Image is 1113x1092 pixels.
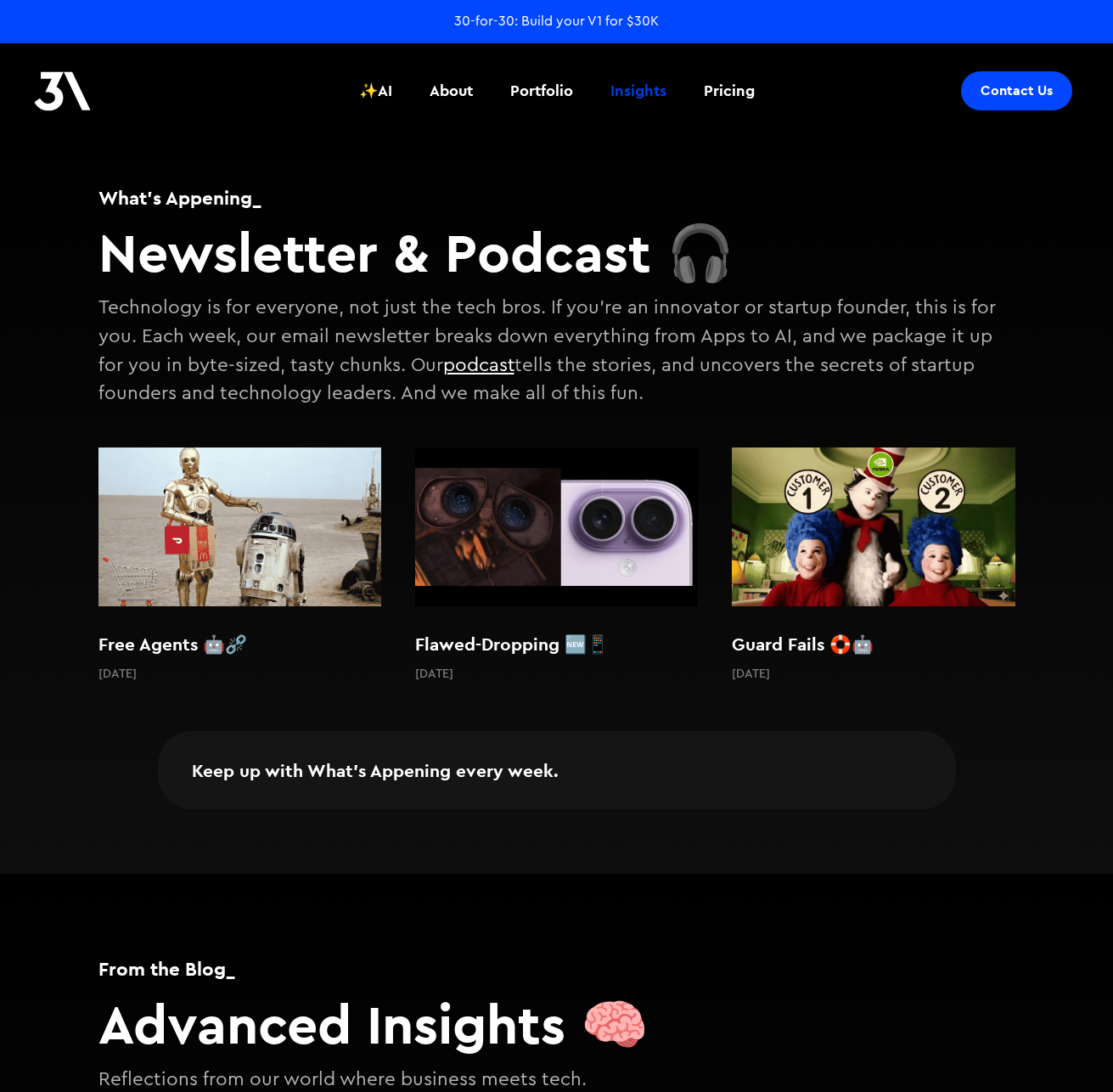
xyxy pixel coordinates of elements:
div: About [430,80,473,102]
div: ✨AI [359,80,392,102]
a: Pricing [694,59,765,122]
h2: Keep up with What's Appening every week. [192,758,559,783]
h1: What's Appening_ [98,184,1015,211]
a: About [419,59,483,122]
p: Technology is for everyone, not just the tech bros. If you're an innovator or startup founder, th... [98,298,996,402]
p: [DATE] [732,666,770,684]
h2: Free Agents 🤖⛓️‍💥 [98,632,381,657]
p: [DATE] [415,666,453,684]
a: ✨AI [349,59,402,122]
div: Contact Us [981,82,1053,99]
h2: Newsletter & Podcast 🎧 [98,220,1015,285]
div: Pricing [704,80,755,102]
a: Contact Us [961,71,1072,110]
a: 30-for-30: Build your V1 for $30K [454,12,659,31]
h1: From the Blog_ [98,955,1015,982]
h2: Guard Fails 🛟🤖 [732,632,1015,657]
a: podcast [443,356,514,374]
a: Guard Fails 🛟🤖 [732,439,1015,667]
a: Insights [600,59,677,122]
div: Insights [610,80,666,102]
p: [DATE] [98,666,137,684]
a: Flawed-Dropping 🆕📱 [415,439,698,667]
a: Portfolio [500,59,583,122]
a: Free Agents 🤖⛓️‍💥 [98,439,381,667]
div: Portfolio [510,80,573,102]
h2: Advanced Insights 🧠 [98,992,1015,1057]
h2: Flawed-Dropping 🆕📱 [415,632,698,657]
